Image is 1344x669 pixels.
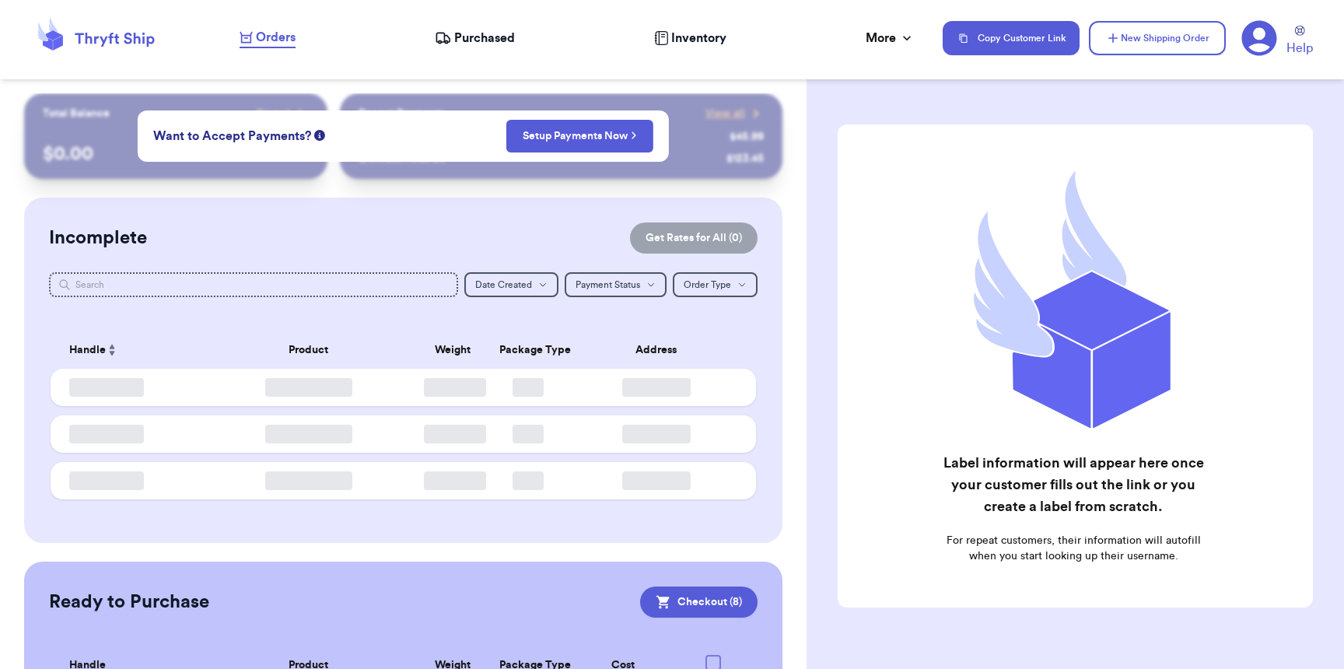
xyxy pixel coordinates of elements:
span: Payment Status [576,280,640,289]
h2: Ready to Purchase [49,590,209,615]
button: Checkout (8) [640,587,758,618]
span: Order Type [684,280,731,289]
a: Orders [240,28,296,48]
span: Date Created [475,280,532,289]
th: Product [202,331,415,369]
span: View all [705,106,745,121]
button: Date Created [464,272,558,297]
span: Want to Accept Payments? [153,127,311,145]
p: Recent Payments [359,106,445,121]
p: For repeat customers, their information will autofill when you start looking up their username. [940,533,1208,564]
span: Help [1286,39,1313,58]
span: Inventory [671,29,726,47]
button: Copy Customer Link [943,21,1080,55]
h2: Incomplete [49,226,147,250]
a: Help [1286,26,1313,58]
p: $ 0.00 [43,142,309,166]
th: Address [566,331,756,369]
button: Order Type [673,272,758,297]
button: New Shipping Order [1089,21,1226,55]
div: $ 45.99 [730,129,764,145]
a: View all [705,106,764,121]
th: Weight [415,331,490,369]
a: Inventory [654,29,726,47]
h2: Label information will appear here once your customer fills out the link or you create a label fr... [940,452,1208,517]
span: Orders [256,28,296,47]
a: Setup Payments Now [523,128,637,144]
button: Payment Status [565,272,667,297]
button: Get Rates for All (0) [630,222,758,254]
button: Sort ascending [106,341,118,359]
div: More [866,29,915,47]
span: Payout [257,106,290,121]
button: Setup Payments Now [506,120,653,152]
div: $ 123.45 [726,151,764,166]
a: Payout [257,106,309,121]
p: Total Balance [43,106,110,121]
a: Purchased [435,29,515,47]
input: Search [49,272,458,297]
span: Purchased [454,29,515,47]
span: Handle [69,342,106,359]
th: Package Type [490,331,565,369]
